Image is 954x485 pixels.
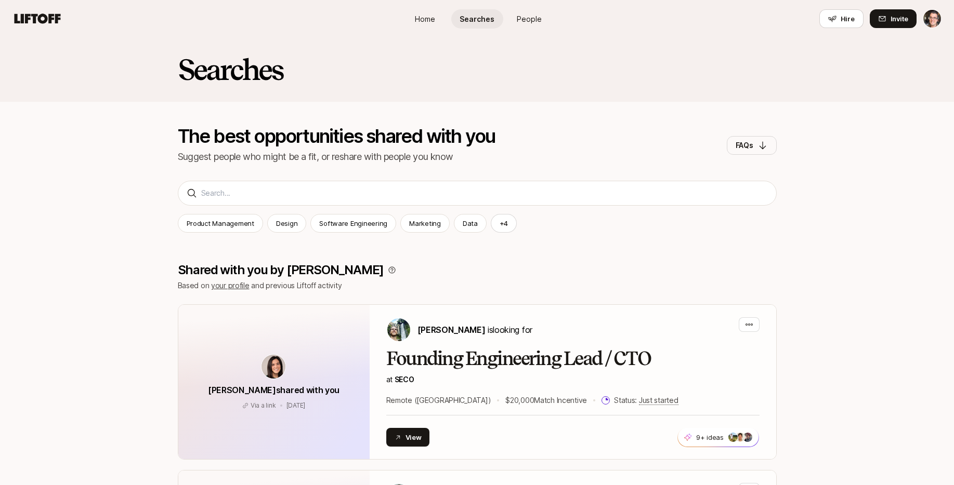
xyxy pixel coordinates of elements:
p: Shared with you by [PERSON_NAME] [178,263,384,277]
span: Home [415,14,435,24]
a: Home [399,9,451,29]
img: 9459f226_b952_4cdc_ade2_23b79d4c6f8c.jpg [743,433,752,442]
p: is looking for [417,323,532,336]
span: August 7, 2025 12:33pm [286,401,306,409]
img: Carter Cleveland [387,318,410,341]
p: Product Management [187,218,254,228]
p: Status: [614,394,678,407]
button: 9+ ideas [677,427,759,447]
p: at [386,373,760,386]
button: Eric Smith [923,9,942,28]
h2: Searches [178,54,283,85]
button: +4 [491,214,517,233]
button: Invite [870,9,917,28]
span: Invite [891,14,908,24]
span: Just started [639,396,678,405]
a: your profile [211,281,250,290]
p: Via a link [251,401,276,410]
p: Software Engineering [319,218,387,228]
p: Marketing [409,218,441,228]
p: Data [463,218,478,228]
h2: Founding Engineering Lead / CTO [386,348,760,369]
p: Suggest people who might be a fit, or reshare with people you know [178,150,495,164]
span: Searches [460,14,494,24]
p: Based on and previous Liftoff activity [178,279,777,292]
img: Eric Smith [923,10,941,28]
img: 23676b67_9673_43bb_8dff_2aeac9933bfb.jpg [728,433,738,442]
button: FAQs [727,136,777,155]
p: FAQs [736,139,753,152]
p: $20,000 Match Incentive [505,394,587,407]
span: People [517,14,542,24]
img: c3894d86_b3f1_4e23_a0e4_4d923f503b0e.jpg [736,433,745,442]
img: avatar-url [262,355,285,379]
p: Design [276,218,297,228]
span: SECO [395,375,414,384]
span: Hire [841,14,855,24]
button: Hire [819,9,864,28]
p: Remote ([GEOGRAPHIC_DATA]) [386,394,491,407]
input: Search... [201,187,768,199]
span: [PERSON_NAME] shared with you [208,385,339,395]
button: View [386,428,430,447]
p: 9+ ideas [696,432,724,442]
span: [PERSON_NAME] [417,325,486,335]
p: The best opportunities shared with you [178,127,495,145]
a: Searches [451,9,503,29]
a: People [503,9,555,29]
